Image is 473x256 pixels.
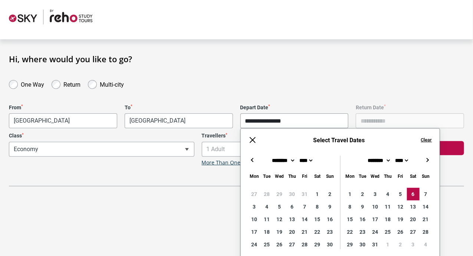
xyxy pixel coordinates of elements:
[286,200,299,213] div: 6
[369,226,382,238] div: 24
[261,200,273,213] div: 4
[261,213,273,226] div: 11
[357,188,369,200] div: 2
[382,238,394,251] div: 1
[420,200,432,213] div: 14
[344,172,357,180] div: Monday
[382,188,394,200] div: 4
[248,188,261,200] div: 27
[394,200,407,213] div: 12
[299,172,311,180] div: Friday
[63,79,81,88] label: Return
[286,213,299,226] div: 13
[21,79,44,88] label: One Way
[369,172,382,180] div: Wednesday
[420,213,432,226] div: 21
[9,133,194,139] label: Class
[382,200,394,213] div: 11
[311,238,324,251] div: 29
[9,142,194,157] span: Economy
[286,238,299,251] div: 27
[273,238,286,251] div: 26
[357,172,369,180] div: Tuesday
[382,226,394,238] div: 25
[299,200,311,213] div: 7
[248,238,261,251] div: 24
[273,226,286,238] div: 19
[357,213,369,226] div: 16
[9,104,117,111] label: From
[202,133,387,139] label: Travellers
[286,188,299,200] div: 30
[344,238,357,251] div: 29
[273,172,286,180] div: Wednesday
[394,226,407,238] div: 26
[382,213,394,226] div: 18
[369,238,382,251] div: 31
[202,142,387,157] span: 1 Adult
[248,213,261,226] div: 10
[9,114,117,128] span: Melbourne, Australia
[344,226,357,238] div: 22
[125,113,233,128] span: Ho Chi Minh City, Vietnam
[369,213,382,226] div: 17
[394,172,407,180] div: Friday
[423,156,432,164] button: →
[248,172,261,180] div: Monday
[299,226,311,238] div: 21
[286,226,299,238] div: 20
[125,104,233,111] label: To
[407,200,420,213] div: 13
[286,172,299,180] div: Thursday
[248,156,257,164] button: ←
[407,188,420,200] div: 6
[9,54,464,64] h1: Hi, where would you like to go?
[100,79,124,88] label: Multi-city
[407,226,420,238] div: 27
[421,137,432,143] button: Clear
[344,200,357,213] div: 8
[299,188,311,200] div: 31
[299,238,311,251] div: 28
[324,188,336,200] div: 2
[248,226,261,238] div: 17
[324,213,336,226] div: 16
[394,238,407,251] div: 2
[261,238,273,251] div: 25
[273,213,286,226] div: 12
[273,200,286,213] div: 5
[311,188,324,200] div: 1
[394,188,407,200] div: 5
[420,172,432,180] div: Sunday
[311,172,324,180] div: Saturday
[324,226,336,238] div: 23
[407,213,420,226] div: 20
[261,172,273,180] div: Tuesday
[240,104,349,111] label: Depart Date
[311,213,324,226] div: 15
[344,188,357,200] div: 1
[357,238,369,251] div: 30
[299,213,311,226] div: 14
[344,213,357,226] div: 15
[324,172,336,180] div: Sunday
[369,200,382,213] div: 10
[9,113,117,128] span: Melbourne, Australia
[9,142,194,156] span: Economy
[324,238,336,251] div: 30
[311,200,324,213] div: 8
[261,188,273,200] div: 28
[420,188,432,200] div: 7
[265,137,414,144] h6: Select Travel Dates
[382,172,394,180] div: Thursday
[394,213,407,226] div: 19
[248,200,261,213] div: 3
[357,226,369,238] div: 23
[357,200,369,213] div: 9
[369,188,382,200] div: 3
[261,226,273,238] div: 18
[311,226,324,238] div: 22
[407,172,420,180] div: Saturday
[273,188,286,200] div: 29
[420,238,432,251] div: 4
